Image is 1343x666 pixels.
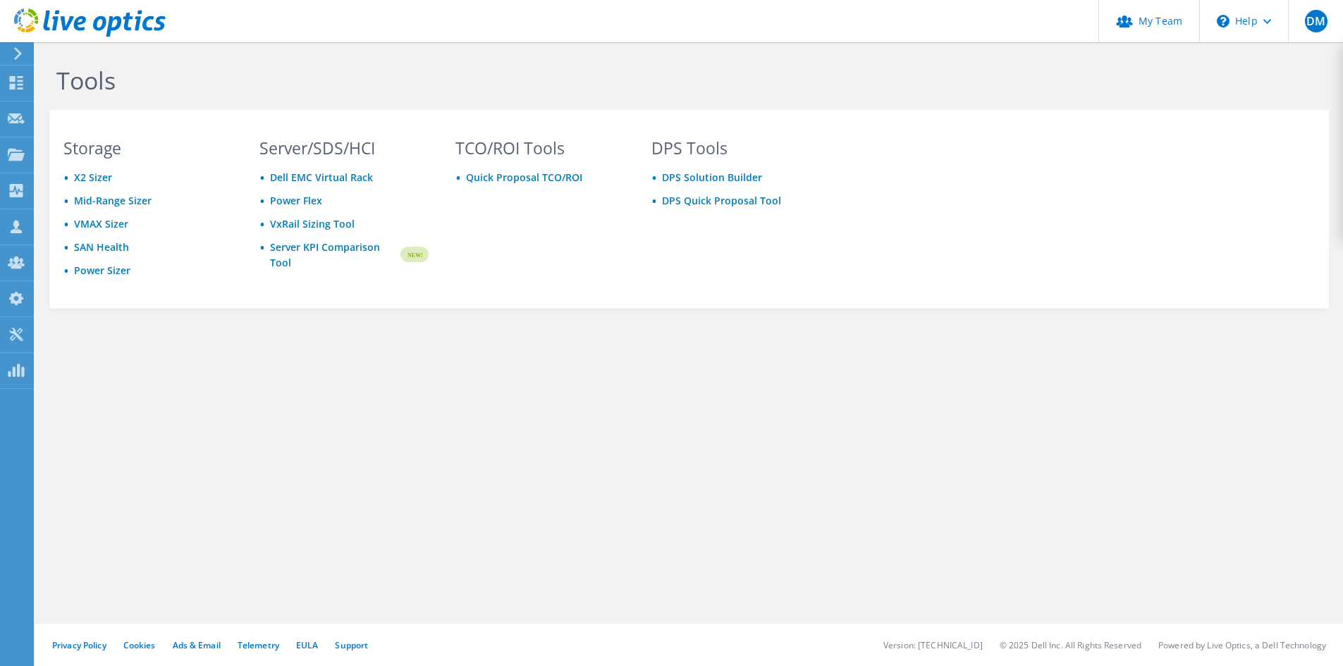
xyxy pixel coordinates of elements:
[270,240,398,271] a: Server KPI Comparison Tool
[74,217,128,230] a: VMAX Sizer
[662,171,762,184] a: DPS Solution Builder
[662,194,781,207] a: DPS Quick Proposal Tool
[173,639,221,651] a: Ads & Email
[1305,10,1327,32] span: DM
[270,217,355,230] a: VxRail Sizing Tool
[74,264,130,277] a: Power Sizer
[52,639,106,651] a: Privacy Policy
[398,238,429,271] img: new-badge.svg
[123,639,156,651] a: Cookies
[74,240,129,254] a: SAN Health
[335,639,368,651] a: Support
[238,639,279,651] a: Telemetry
[270,171,373,184] a: Dell EMC Virtual Rack
[270,194,322,207] a: Power Flex
[259,140,429,156] h3: Server/SDS/HCI
[74,171,112,184] a: X2 Sizer
[651,140,821,156] h3: DPS Tools
[1000,639,1141,651] li: © 2025 Dell Inc. All Rights Reserved
[296,639,318,651] a: EULA
[63,140,233,156] h3: Storage
[56,66,1008,95] h1: Tools
[466,171,582,184] a: Quick Proposal TCO/ROI
[883,639,983,651] li: Version: [TECHNICAL_ID]
[74,194,152,207] a: Mid-Range Sizer
[455,140,625,156] h3: TCO/ROI Tools
[1158,639,1326,651] li: Powered by Live Optics, a Dell Technology
[1217,15,1229,27] svg: \n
